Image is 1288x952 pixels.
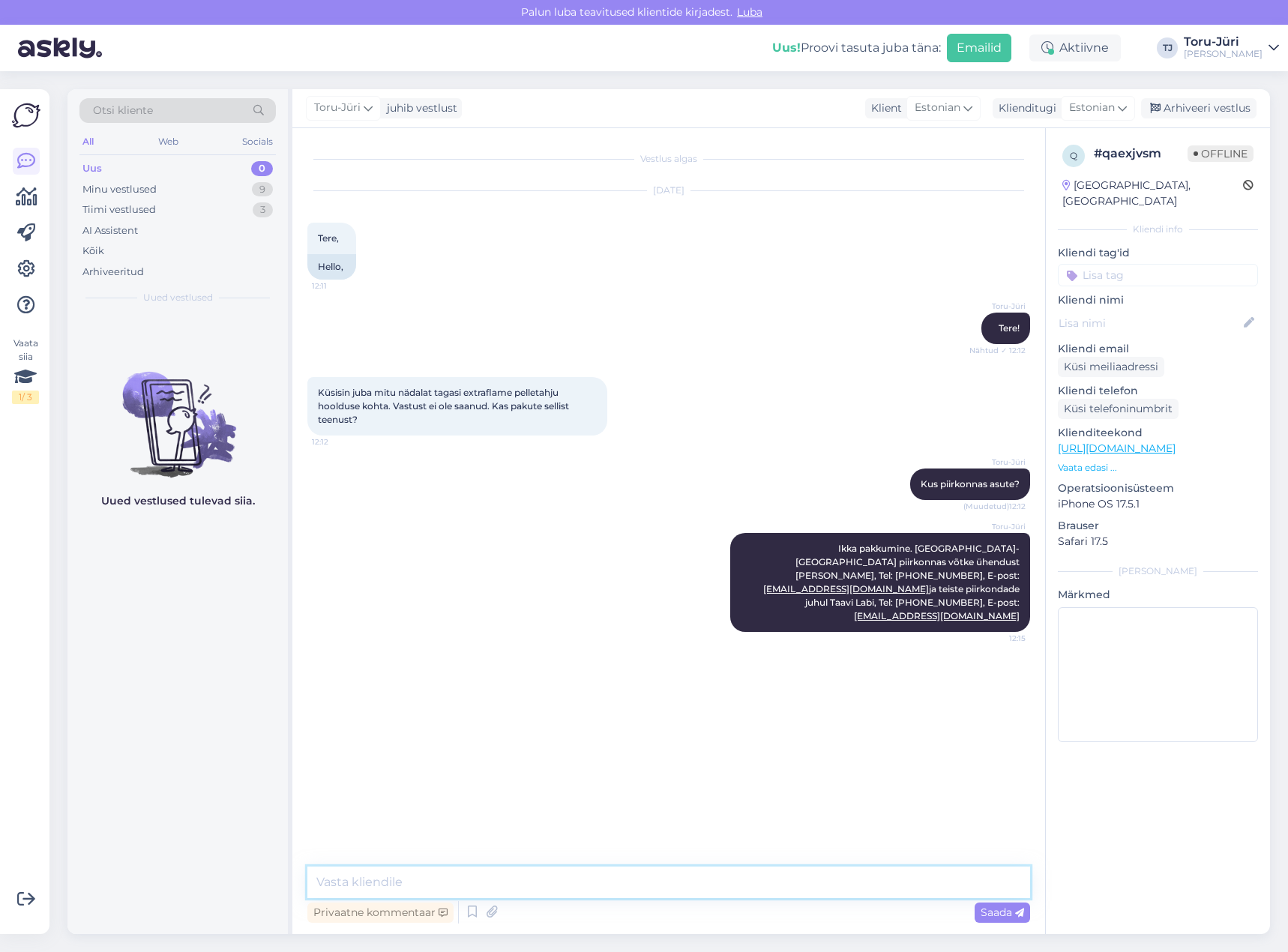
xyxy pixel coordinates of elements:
span: 12:12 [312,436,368,448]
div: 3 [253,202,273,217]
a: [EMAIL_ADDRESS][DOMAIN_NAME] [854,610,1020,621]
div: Küsi telefoninumbrit [1058,399,1179,419]
p: Kliendi tag'id [1058,245,1258,261]
div: Toru-Jüri [1184,36,1263,48]
input: Lisa tag [1058,264,1258,286]
span: 12:11 [312,280,368,292]
span: Toru-Jüri [969,521,1026,532]
b: Uus! [772,40,801,55]
div: All [79,132,97,151]
div: Vestlus algas [307,152,1030,166]
span: Estonian [915,100,960,116]
p: Kliendi email [1058,341,1258,357]
div: Arhiveeritud [82,265,144,280]
div: [GEOGRAPHIC_DATA], [GEOGRAPHIC_DATA] [1062,178,1243,209]
p: Vaata edasi ... [1058,461,1258,475]
button: Emailid [947,34,1011,62]
span: Luba [732,5,767,19]
img: Askly Logo [12,101,40,130]
p: Safari 17.5 [1058,534,1258,549]
span: Tere! [999,322,1020,334]
a: [EMAIL_ADDRESS][DOMAIN_NAME] [763,583,929,594]
span: Estonian [1069,100,1115,116]
span: Toru-Jüri [314,100,361,116]
span: Uued vestlused [143,291,213,304]
span: (Muudetud) 12:12 [963,501,1026,512]
span: Otsi kliente [93,103,153,118]
div: Tiimi vestlused [82,202,156,217]
div: Socials [239,132,276,151]
div: Arhiveeri vestlus [1141,98,1257,118]
div: AI Assistent [82,223,138,238]
div: Web [155,132,181,151]
div: Klient [865,100,902,116]
p: Brauser [1058,518,1258,534]
span: Tere, [318,232,339,244]
a: [URL][DOMAIN_NAME] [1058,442,1176,455]
div: [PERSON_NAME] [1184,48,1263,60]
div: Klienditugi [993,100,1056,116]
span: 12:15 [969,633,1026,644]
img: No chats [67,345,288,480]
p: Kliendi telefon [1058,383,1258,399]
span: Küsisin juba mitu nädalat tagasi extraflame pelletahju hoolduse kohta. Vastust ei ole saanud. Kas... [318,387,571,425]
p: Klienditeekond [1058,425,1258,441]
div: Kõik [82,244,104,259]
span: q [1070,150,1077,161]
div: Kliendi info [1058,223,1258,236]
div: Proovi tasuta juba täna: [772,39,941,57]
div: 9 [252,182,273,197]
span: Nähtud ✓ 12:12 [969,345,1026,356]
span: Toru-Jüri [969,457,1026,468]
p: Kliendi nimi [1058,292,1258,308]
p: iPhone OS 17.5.1 [1058,496,1258,512]
div: [DATE] [307,184,1030,197]
div: Hello, [307,254,356,280]
div: Vaata siia [12,337,39,404]
span: Saada [981,906,1024,919]
span: Kus piirkonnas asute? [921,478,1020,489]
div: [PERSON_NAME] [1058,564,1258,578]
div: TJ [1157,37,1178,58]
p: Operatsioonisüsteem [1058,480,1258,496]
span: Offline [1188,145,1254,162]
span: Toru-Jüri [969,301,1026,312]
span: Ikka pakkumine. [GEOGRAPHIC_DATA]-[GEOGRAPHIC_DATA] piirkonnas võtke ühendust [PERSON_NAME], Tel:... [763,543,1022,621]
div: Minu vestlused [82,182,157,197]
div: # qaexjvsm [1094,145,1188,163]
div: Aktiivne [1029,34,1121,61]
div: Küsi meiliaadressi [1058,357,1164,377]
div: 0 [251,161,273,176]
input: Lisa nimi [1059,315,1241,331]
div: juhib vestlust [381,100,457,116]
a: Toru-Jüri[PERSON_NAME] [1184,36,1279,60]
div: Uus [82,161,102,176]
p: Märkmed [1058,587,1258,603]
p: Uued vestlused tulevad siia. [101,493,255,509]
div: Privaatne kommentaar [307,903,454,923]
div: 1 / 3 [12,391,39,404]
